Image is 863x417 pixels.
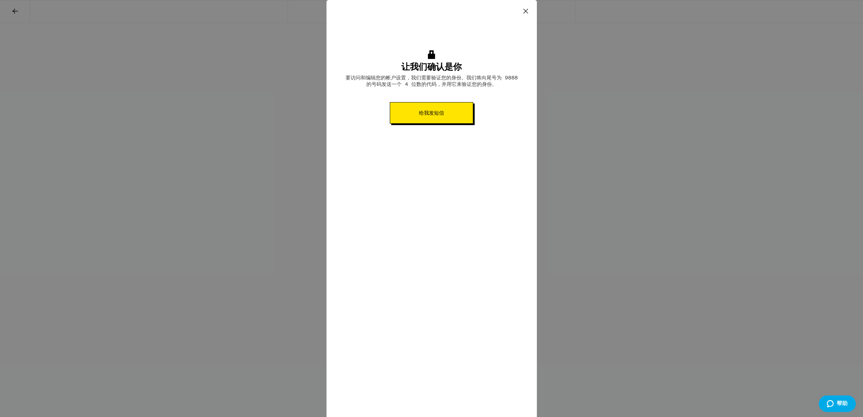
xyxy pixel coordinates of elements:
img: 锁 [426,50,437,59]
font: 要访问和编辑您的帐户设置，我们需要验证您的身份。我们将向尾号为 9888 的号码发送一个 4 位数的代码，并用它来验证您的身份。 [346,75,518,87]
button: 给我发短信 [390,102,473,124]
font: 给我发短信 [419,110,444,116]
font: 让我们确认是你 [401,63,462,72]
iframe: 打开一个小组件，您可以在其中找到更多信息 [818,395,856,413]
